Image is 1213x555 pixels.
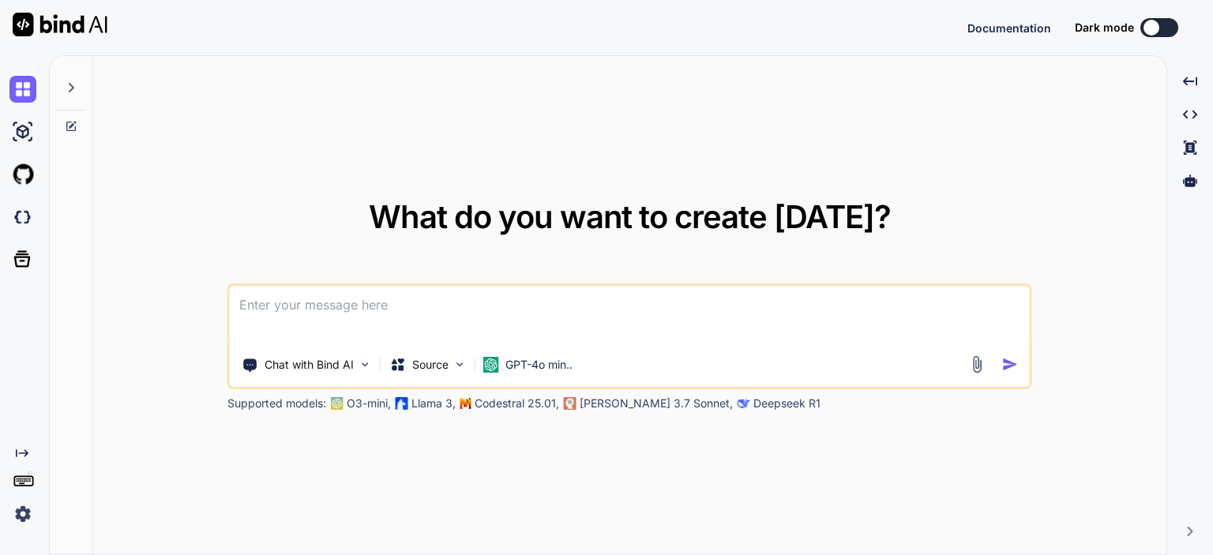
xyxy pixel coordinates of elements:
img: githubLight [9,161,36,188]
img: Pick Tools [359,358,372,371]
p: Source [412,357,449,373]
p: Codestral 25.01, [475,396,559,411]
img: GPT-4o mini [483,357,499,373]
p: [PERSON_NAME] 3.7 Sonnet, [580,396,733,411]
button: Documentation [967,20,1051,36]
p: GPT-4o min.. [505,357,573,373]
img: ai-studio [9,118,36,145]
img: chat [9,76,36,103]
span: Documentation [967,21,1051,35]
img: claude [738,397,750,410]
p: Chat with Bind AI [265,357,354,373]
img: icon [1002,356,1019,373]
img: attachment [968,355,986,373]
img: GPT-4 [331,397,344,410]
span: What do you want to create [DATE]? [369,197,891,236]
p: O3-mini, [347,396,391,411]
span: Dark mode [1075,20,1134,36]
img: settings [9,501,36,527]
img: claude [564,397,576,410]
img: Bind AI [13,13,107,36]
p: Supported models: [227,396,326,411]
img: darkCloudIdeIcon [9,204,36,231]
img: Pick Models [453,358,467,371]
p: Deepseek R1 [753,396,821,411]
img: Mistral-AI [460,398,471,409]
img: Llama2 [396,397,408,410]
p: Llama 3, [411,396,456,411]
